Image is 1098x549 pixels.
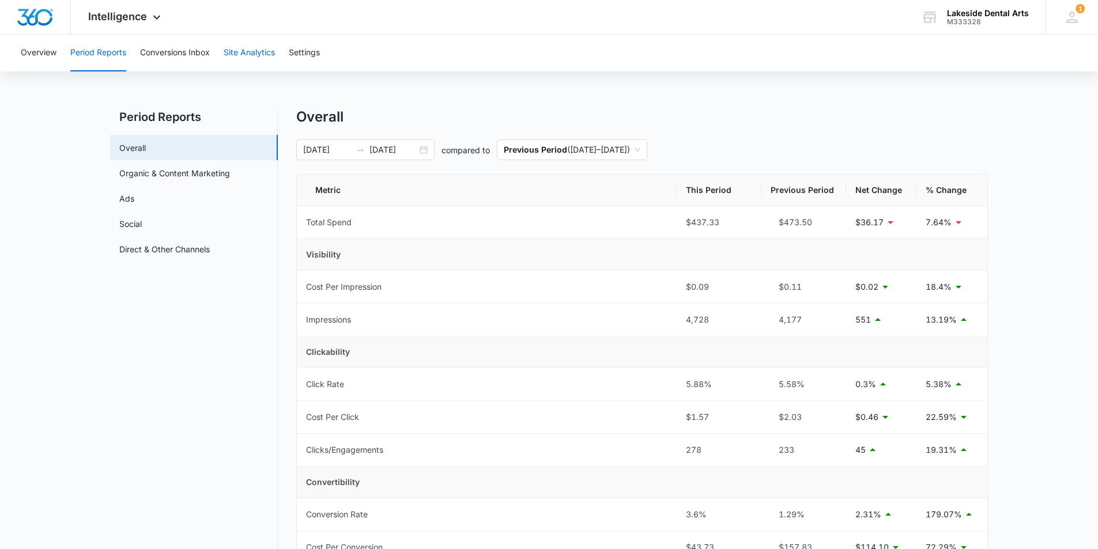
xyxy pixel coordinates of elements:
[916,175,987,206] th: % Change
[306,216,352,229] div: Total Spend
[926,313,957,326] p: 13.19%
[771,508,837,521] div: 1.29%
[926,444,957,456] p: 19.31%
[119,218,142,230] a: Social
[119,142,146,154] a: Overall
[306,313,351,326] div: Impressions
[686,378,752,391] div: 5.88%
[119,192,134,205] a: Ads
[1076,4,1085,13] span: 1
[926,411,957,423] p: 22.59%
[110,108,278,126] h2: Period Reports
[297,239,987,271] td: Visibility
[504,140,640,160] span: ( [DATE] – [DATE] )
[1076,4,1085,13] div: notifications count
[926,216,952,229] p: 7.64%
[306,281,382,293] div: Cost Per Impression
[297,467,987,498] td: Convertibility
[761,175,846,206] th: Previous Period
[297,175,677,206] th: Metric
[442,144,490,156] p: compared to
[356,145,365,154] span: swap-right
[686,216,752,229] div: $437.33
[855,508,881,521] p: 2.31%
[855,216,884,229] p: $36.17
[686,281,752,293] div: $0.09
[504,145,567,154] p: Previous Period
[855,444,866,456] p: 45
[926,281,952,293] p: 18.4%
[926,508,962,521] p: 179.07%
[771,281,837,293] div: $0.11
[289,35,320,71] button: Settings
[119,243,210,255] a: Direct & Other Channels
[686,411,752,423] div: $1.57
[686,508,752,521] div: 3.6%
[926,378,952,391] p: 5.38%
[686,444,752,456] div: 278
[855,411,878,423] p: $0.46
[855,313,871,326] p: 551
[855,281,878,293] p: $0.02
[306,411,359,423] div: Cost Per Click
[855,378,876,391] p: 0.3%
[303,143,351,156] input: Start date
[224,35,275,71] button: Site Analytics
[369,143,417,156] input: End date
[306,378,344,391] div: Click Rate
[356,145,365,154] span: to
[296,108,344,126] h1: Overall
[771,216,837,229] div: $473.50
[306,444,383,456] div: Clicks/Engagements
[947,18,1029,26] div: account id
[140,35,210,71] button: Conversions Inbox
[88,10,147,22] span: Intelligence
[297,336,987,368] td: Clickability
[677,175,761,206] th: This Period
[771,411,837,423] div: $2.03
[846,175,916,206] th: Net Change
[771,313,837,326] div: 4,177
[70,35,126,71] button: Period Reports
[686,313,752,326] div: 4,728
[119,167,230,179] a: Organic & Content Marketing
[21,35,56,71] button: Overview
[947,9,1029,18] div: account name
[771,444,837,456] div: 233
[771,378,837,391] div: 5.58%
[306,508,368,521] div: Conversion Rate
